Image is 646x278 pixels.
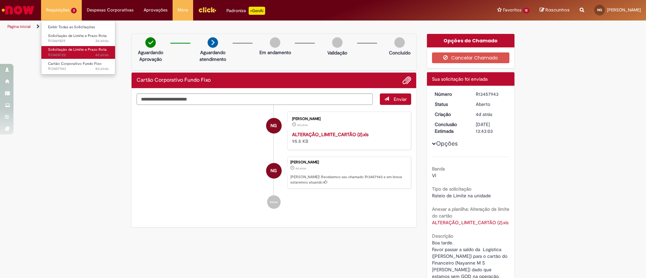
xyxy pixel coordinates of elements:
time: 28/08/2025 13:42:57 [297,123,308,127]
div: R13457943 [476,91,507,97]
p: Em andamento [259,49,291,56]
span: Despesas Corporativas [87,7,134,13]
dt: Conclusão Estimada [430,121,471,134]
b: Banda [432,166,445,172]
img: arrow-next.png [208,37,218,48]
span: 4d atrás [476,111,492,117]
img: check-circle-green.png [145,37,156,48]
span: Favoritos [503,7,522,13]
p: Validação [327,49,347,56]
span: Cartão Corporativo Fundo Fixo [48,61,102,66]
span: Rateio de Limite na unidade [432,193,491,199]
span: More [178,7,188,13]
div: Opções do Chamado [427,34,515,47]
b: Tipo de solicitação [432,186,471,192]
li: Nayanne Mara Silva Gaspar [137,157,411,189]
div: Aberto [476,101,507,108]
time: 28/08/2025 13:43:00 [476,111,492,117]
span: R13457943 [48,66,109,72]
span: 4d atrás [295,166,306,170]
div: 28/08/2025 13:43:00 [476,111,507,118]
b: Anexar a planilha: Alteração de limite do cartão [432,206,509,219]
span: Rascunhos [545,7,570,13]
span: 4d atrás [297,123,308,127]
span: NG [271,163,277,179]
span: 4d atrás [95,66,109,71]
span: 4d atrás [95,52,109,57]
div: [DATE] 13:43:03 [476,121,507,134]
div: Padroniza [226,7,265,15]
img: img-circle-grey.png [394,37,405,48]
ul: Requisições [41,20,115,75]
dt: Criação [430,111,471,118]
p: Concluído [389,49,410,56]
span: NG [597,8,602,12]
time: 28/08/2025 13:43:02 [95,66,109,71]
time: 28/08/2025 13:43:00 [295,166,306,170]
p: [PERSON_NAME]! Recebemos seu chamado R13457943 e em breve estaremos atuando. [290,174,407,185]
time: 29/08/2025 11:22:49 [95,38,109,43]
span: Requisições [46,7,70,13]
span: NG [271,118,277,134]
h2: Cartão Corporativo Fundo Fixo Histórico de tíquete [137,77,211,83]
span: VI [432,172,436,178]
a: ALTERAÇÃO_LIMITE_CARTÃO (2).xls [292,131,368,137]
span: 3d atrás [95,38,109,43]
span: Sua solicitação foi enviada [432,76,488,82]
span: Solicitação de Limite e Prazo Rota [48,47,107,52]
a: Exibir Todas as Solicitações [41,24,115,31]
textarea: Digite sua mensagem aqui... [137,93,373,105]
div: Nayanne Mara Silva Gaspar [266,118,282,133]
a: Página inicial [7,24,31,29]
ul: Histórico de tíquete [137,105,411,216]
img: click_logo_yellow_360x200.png [198,5,216,15]
span: 3 [71,8,77,13]
button: Enviar [380,93,411,105]
a: Aberto R13457943 : Cartão Corporativo Fundo Fixo [41,60,115,73]
a: Download de ALTERAÇÃO_LIMITE_CARTÃO (2).xls [432,220,508,226]
div: [PERSON_NAME] [292,117,404,121]
a: Aberto R13458722 : Solicitação de Limite e Prazo Rota [41,46,115,58]
dt: Número [430,91,471,97]
div: [PERSON_NAME] [290,160,407,164]
div: 95.5 KB [292,131,404,145]
button: Cancelar Chamado [432,52,510,63]
span: 12 [523,8,530,13]
dt: Status [430,101,471,108]
p: +GenAi [249,7,265,15]
ul: Trilhas de página [5,21,426,33]
a: Aberto R13461829 : Solicitação de Limite e Prazo Rota [41,32,115,45]
span: R13458722 [48,52,109,58]
p: Aguardando Aprovação [134,49,167,63]
img: img-circle-grey.png [270,37,280,48]
p: Aguardando atendimento [196,49,229,63]
span: Aprovações [144,7,168,13]
button: Adicionar anexos [402,76,411,85]
img: ServiceNow [1,3,35,17]
b: Descrição [432,233,453,239]
div: Nayanne Mara Silva Gaspar [266,163,282,178]
span: Solicitação de Limite e Prazo Rota [48,33,107,38]
img: img-circle-grey.png [332,37,343,48]
a: Rascunhos [540,7,570,13]
span: Enviar [394,96,407,102]
time: 28/08/2025 15:32:38 [95,52,109,57]
span: R13461829 [48,38,109,44]
span: [PERSON_NAME] [607,7,641,13]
